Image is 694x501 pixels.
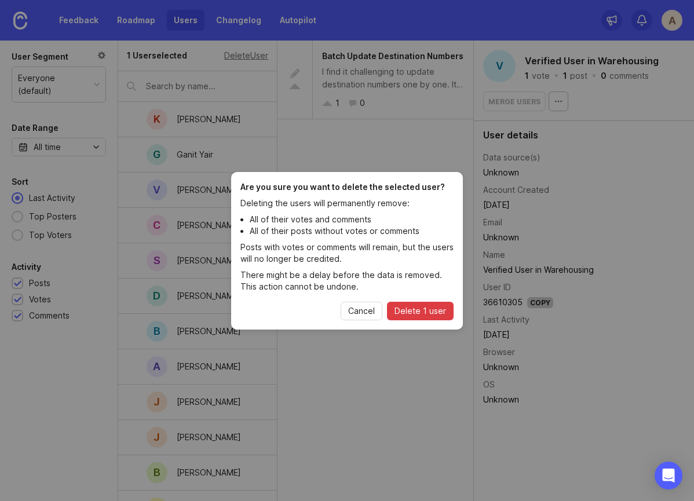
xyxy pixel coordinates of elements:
p: Posts with votes or comments will remain, but the users will no longer be credited. [240,242,454,265]
span: Cancel [348,305,375,317]
button: Cancel [341,302,382,320]
div: Open Intercom Messenger [655,462,682,489]
h1: Are you sure you want to delete the selected user? [240,181,454,193]
li: All of their votes and comments [250,214,454,225]
li: All of their posts without votes or comments [250,225,454,237]
button: Delete 1 user [387,302,454,320]
p: Deleting the users will permanently remove: [240,198,454,209]
span: Delete 1 user [395,305,446,317]
p: There might be a delay before the data is removed. This action cannot be undone. [240,269,454,292]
